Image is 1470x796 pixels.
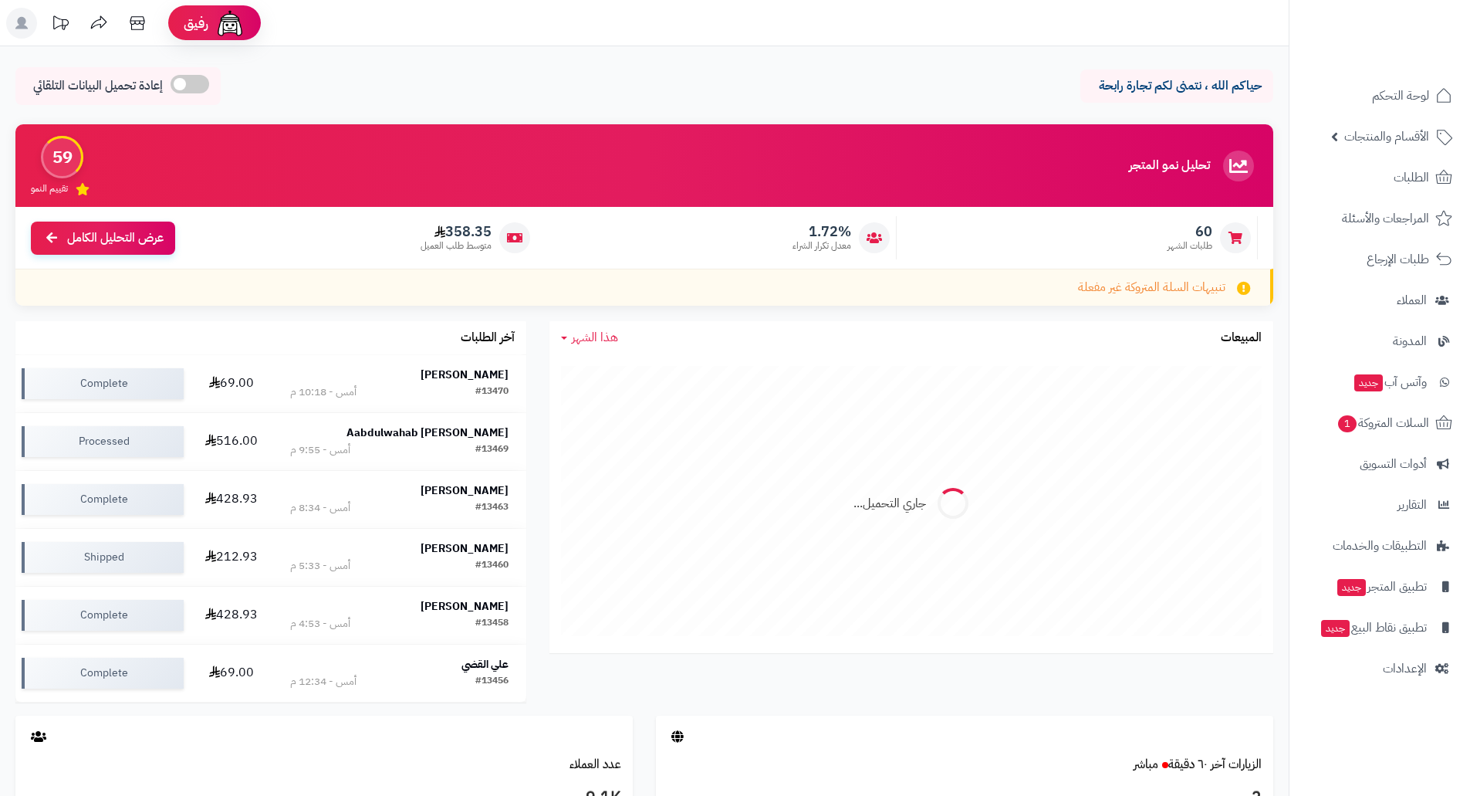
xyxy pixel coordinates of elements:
[1299,486,1461,523] a: التقارير
[190,413,273,470] td: 516.00
[1299,241,1461,278] a: طلبات الإرجاع
[1129,159,1210,173] h3: تحليل نمو المتجر
[190,471,273,528] td: 428.93
[792,223,851,240] span: 1.72%
[421,223,492,240] span: 358.35
[1168,223,1212,240] span: 60
[1299,609,1461,646] a: تطبيق نقاط البيعجديد
[572,328,618,347] span: هذا الشهر
[1299,364,1461,401] a: وآتس آبجديد
[1344,126,1429,147] span: الأقسام والمنتجات
[1333,535,1427,557] span: التطبيقات والخدمات
[1299,650,1461,687] a: الإعدادات
[31,182,68,195] span: تقييم النمو
[1321,620,1350,637] span: جديد
[290,384,357,400] div: أمس - 10:18 م
[215,8,245,39] img: ai-face.png
[190,355,273,412] td: 69.00
[1397,494,1427,516] span: التقارير
[1092,77,1262,95] p: حياكم الله ، نتمنى لكم تجارة رابحة
[1397,290,1427,311] span: العملاء
[1372,85,1429,107] span: لوحة التحكم
[1299,527,1461,564] a: التطبيقات والخدمات
[190,587,273,644] td: 428.93
[853,495,926,513] div: جاري التحميل...
[346,425,509,441] strong: Aabdulwahab [PERSON_NAME]
[421,239,492,252] span: متوسط طلب العميل
[475,674,509,689] div: #13456
[1134,755,1262,774] a: الزيارات آخر ٦٠ دقيقةمباشر
[1354,374,1383,391] span: جديد
[1320,617,1427,638] span: تطبيق نقاط البيع
[22,542,184,573] div: Shipped
[1299,159,1461,196] a: الطلبات
[1360,453,1427,475] span: أدوات التسويق
[1393,330,1427,352] span: المدونة
[22,600,184,631] div: Complete
[190,645,273,702] td: 69.00
[1342,208,1429,229] span: المراجعات والأسئلة
[1299,282,1461,319] a: العملاء
[461,331,515,345] h3: آخر الطلبات
[22,368,184,399] div: Complete
[290,500,350,516] div: أمس - 8:34 م
[1299,445,1461,483] a: أدوات التسويق
[1299,568,1461,605] a: تطبيق المتجرجديد
[1134,755,1158,774] small: مباشر
[1336,576,1427,598] span: تطبيق المتجر
[1338,415,1357,432] span: 1
[1337,579,1366,596] span: جديد
[569,755,621,774] a: عدد العملاء
[1299,77,1461,114] a: لوحة التحكم
[421,483,509,499] strong: [PERSON_NAME]
[1394,167,1429,188] span: الطلبات
[290,674,357,689] div: أمس - 12:34 م
[421,540,509,557] strong: [PERSON_NAME]
[1337,412,1429,434] span: السلات المتروكة
[475,442,509,458] div: #13469
[561,329,618,347] a: هذا الشهر
[22,658,184,689] div: Complete
[1353,371,1427,393] span: وآتس آب
[67,229,164,247] span: عرض التحليل الكامل
[290,442,350,458] div: أمس - 9:55 م
[1168,239,1212,252] span: طلبات الشهر
[475,384,509,400] div: #13470
[475,558,509,574] div: #13460
[421,367,509,383] strong: [PERSON_NAME]
[1078,279,1225,296] span: تنبيهات السلة المتروكة غير مفعلة
[22,426,184,457] div: Processed
[22,484,184,515] div: Complete
[1299,200,1461,237] a: المراجعات والأسئلة
[1299,405,1461,442] a: السلات المتروكة1
[31,222,175,255] a: عرض التحليل الكامل
[1367,249,1429,270] span: طلبات الإرجاع
[41,8,79,42] a: تحديثات المنصة
[184,14,208,32] span: رفيق
[475,500,509,516] div: #13463
[792,239,851,252] span: معدل تكرار الشراء
[461,656,509,672] strong: علي القضي
[1383,658,1427,679] span: الإعدادات
[1299,323,1461,360] a: المدونة
[475,616,509,632] div: #13458
[190,529,273,586] td: 212.93
[290,616,350,632] div: أمس - 4:53 م
[421,598,509,615] strong: [PERSON_NAME]
[33,77,163,95] span: إعادة تحميل البيانات التلقائي
[1221,331,1262,345] h3: المبيعات
[290,558,350,574] div: أمس - 5:33 م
